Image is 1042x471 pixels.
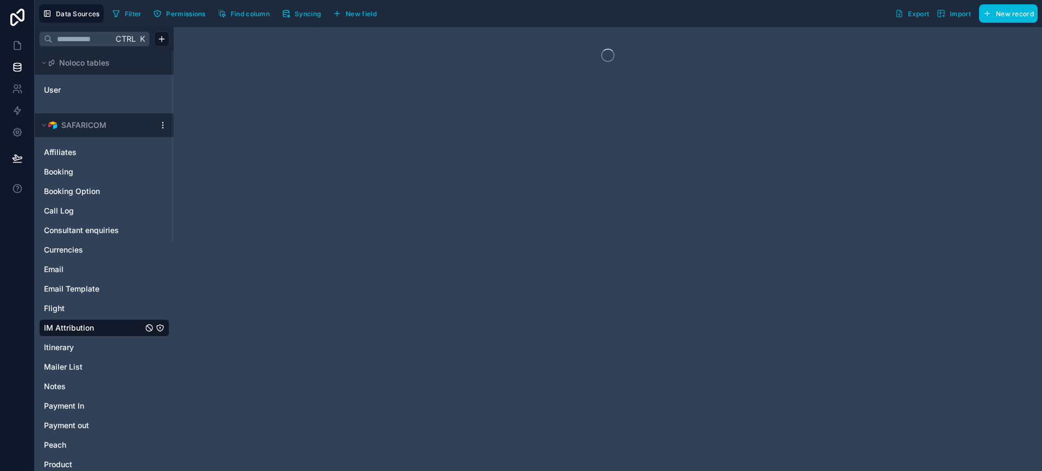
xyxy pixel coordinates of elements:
[39,280,169,298] div: Email Template
[39,417,169,434] div: Payment out
[44,85,61,95] span: User
[48,121,57,130] img: Airtable Logo
[39,118,154,133] button: Airtable LogoSAFARICOM
[44,342,143,353] a: Itinerary
[115,32,137,46] span: Ctrl
[39,378,169,395] div: Notes
[278,5,325,22] button: Syncing
[44,147,143,158] a: Affiliates
[39,339,169,356] div: Itinerary
[44,85,132,95] a: User
[44,244,143,255] a: Currencies
[44,322,94,333] span: IM Attribution
[44,362,143,372] a: Mailer List
[891,4,933,23] button: Export
[44,283,143,294] a: Email Template
[149,5,209,22] button: Permissions
[44,342,74,353] span: Itinerary
[44,420,89,431] span: Payment out
[56,10,100,18] span: Data Sources
[44,225,119,236] span: Consultant enquiries
[44,322,143,333] a: IM Attribution
[39,4,104,23] button: Data Sources
[44,166,73,177] span: Booking
[44,147,77,158] span: Affiliates
[44,186,143,197] a: Booking Option
[44,440,66,450] span: Peach
[44,420,143,431] a: Payment out
[39,261,169,278] div: Email
[39,183,169,200] div: Booking Option
[39,222,169,239] div: Consultant enquiries
[975,4,1038,23] a: New record
[933,4,975,23] button: Import
[44,205,143,216] a: Call Log
[39,81,169,99] div: User
[39,144,169,161] div: Affiliates
[44,264,143,275] a: Email
[44,459,72,470] span: Product
[44,381,143,392] a: Notes
[231,10,270,18] span: Find column
[44,401,84,411] span: Payment In
[149,5,213,22] a: Permissions
[44,459,143,470] a: Product
[44,225,143,236] a: Consultant enquiries
[39,241,169,259] div: Currencies
[39,55,163,70] button: Noloco tables
[44,205,74,216] span: Call Log
[44,244,83,255] span: Currencies
[950,10,971,18] span: Import
[329,5,380,22] button: New field
[44,166,143,177] a: Booking
[44,362,82,372] span: Mailer List
[166,10,205,18] span: Permissions
[125,10,142,18] span: Filter
[39,163,169,180] div: Booking
[214,5,274,22] button: Find column
[44,381,66,392] span: Notes
[996,10,1034,18] span: New record
[346,10,377,18] span: New field
[44,303,65,314] span: Flight
[979,4,1038,23] button: New record
[39,202,169,220] div: Call Log
[39,300,169,317] div: Flight
[278,5,329,22] a: Syncing
[39,358,169,376] div: Mailer List
[44,264,63,275] span: Email
[44,303,143,314] a: Flight
[138,35,146,43] span: K
[39,436,169,454] div: Peach
[59,57,110,68] span: Noloco tables
[44,186,100,197] span: Booking Option
[295,10,321,18] span: Syncing
[44,283,99,294] span: Email Template
[44,440,143,450] a: Peach
[39,319,169,337] div: IM Attribution
[61,120,106,131] span: SAFARICOM
[108,5,145,22] button: Filter
[39,397,169,415] div: Payment In
[908,10,929,18] span: Export
[44,401,143,411] a: Payment In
